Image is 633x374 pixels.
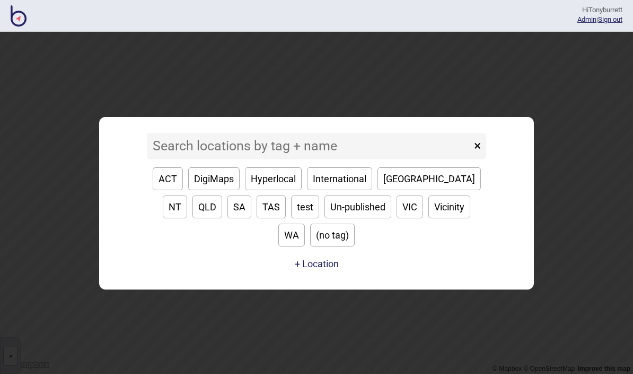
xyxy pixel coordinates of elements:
[397,195,423,218] button: VIC
[147,133,471,159] input: Search locations by tag + name
[11,5,27,27] img: BindiMaps CMS
[307,167,372,190] button: International
[188,167,240,190] button: DigiMaps
[428,195,470,218] button: Vicinity
[245,167,302,190] button: Hyperlocal
[291,195,319,218] button: test
[292,254,341,274] a: + Location
[577,5,622,15] div: Hi Tonyburrett
[577,15,598,23] span: |
[257,195,286,218] button: TAS
[377,167,481,190] button: [GEOGRAPHIC_DATA]
[153,167,183,190] button: ACT
[163,195,187,218] button: NT
[192,195,222,218] button: QLD
[469,133,486,159] button: ×
[577,15,596,23] a: Admin
[227,195,251,218] button: SA
[295,258,339,269] button: + Location
[310,224,355,246] button: (no tag)
[598,15,622,23] button: Sign out
[278,224,305,246] button: WA
[324,195,391,218] button: Un-published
